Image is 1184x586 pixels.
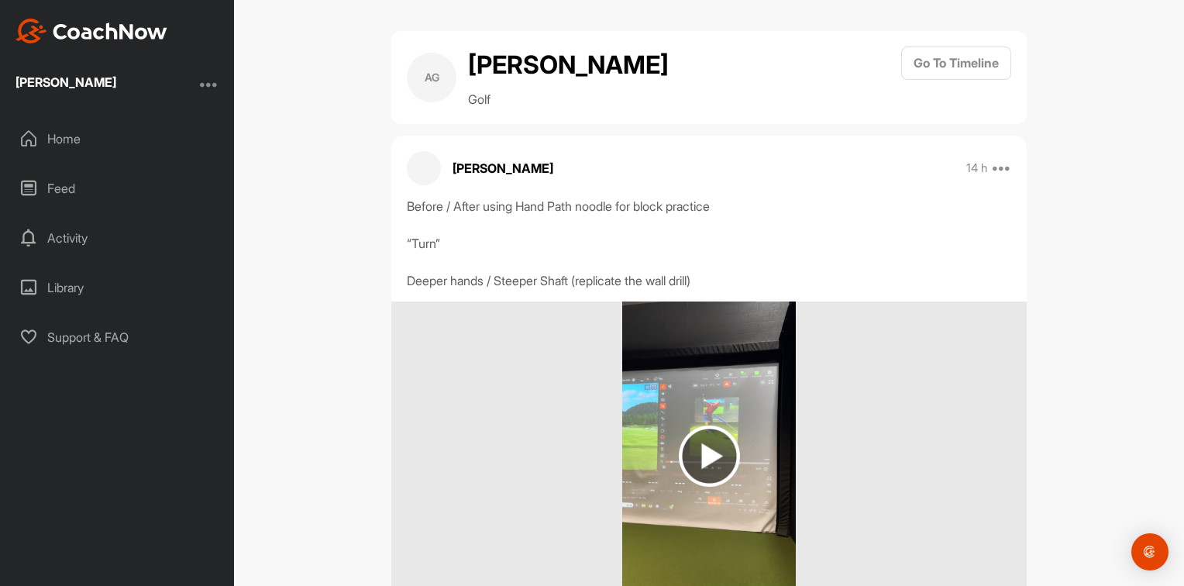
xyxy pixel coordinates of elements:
img: CoachNow [15,19,167,43]
div: Feed [9,169,227,208]
div: [PERSON_NAME] [15,76,116,88]
div: Activity [9,219,227,257]
p: Golf [468,90,669,109]
p: [PERSON_NAME] [453,159,553,178]
img: play [679,426,740,487]
h2: [PERSON_NAME] [468,47,669,84]
div: Home [9,119,227,158]
div: Support & FAQ [9,318,227,357]
div: Open Intercom Messenger [1131,533,1169,570]
p: 14 h [966,160,987,176]
div: Before / After using Hand Path noodle for block practice “Turn” Deeper hands / Steeper Shaft (rep... [407,197,1011,290]
a: Go To Timeline [901,47,1011,109]
div: AG [407,53,456,102]
button: Go To Timeline [901,47,1011,80]
div: Library [9,268,227,307]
